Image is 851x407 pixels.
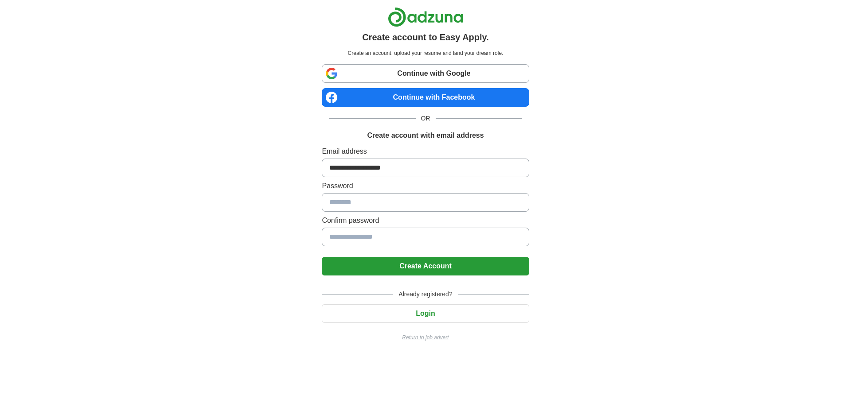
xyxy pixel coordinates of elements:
[362,31,489,44] h1: Create account to Easy Apply.
[322,215,529,226] label: Confirm password
[322,333,529,341] a: Return to job advert
[393,290,457,299] span: Already registered?
[322,181,529,191] label: Password
[416,114,436,123] span: OR
[324,49,527,57] p: Create an account, upload your resume and land your dream role.
[322,304,529,323] button: Login
[388,7,463,27] img: Adzuna logo
[322,88,529,107] a: Continue with Facebook
[322,146,529,157] label: Email address
[322,310,529,317] a: Login
[367,130,484,141] h1: Create account with email address
[322,257,529,275] button: Create Account
[322,64,529,83] a: Continue with Google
